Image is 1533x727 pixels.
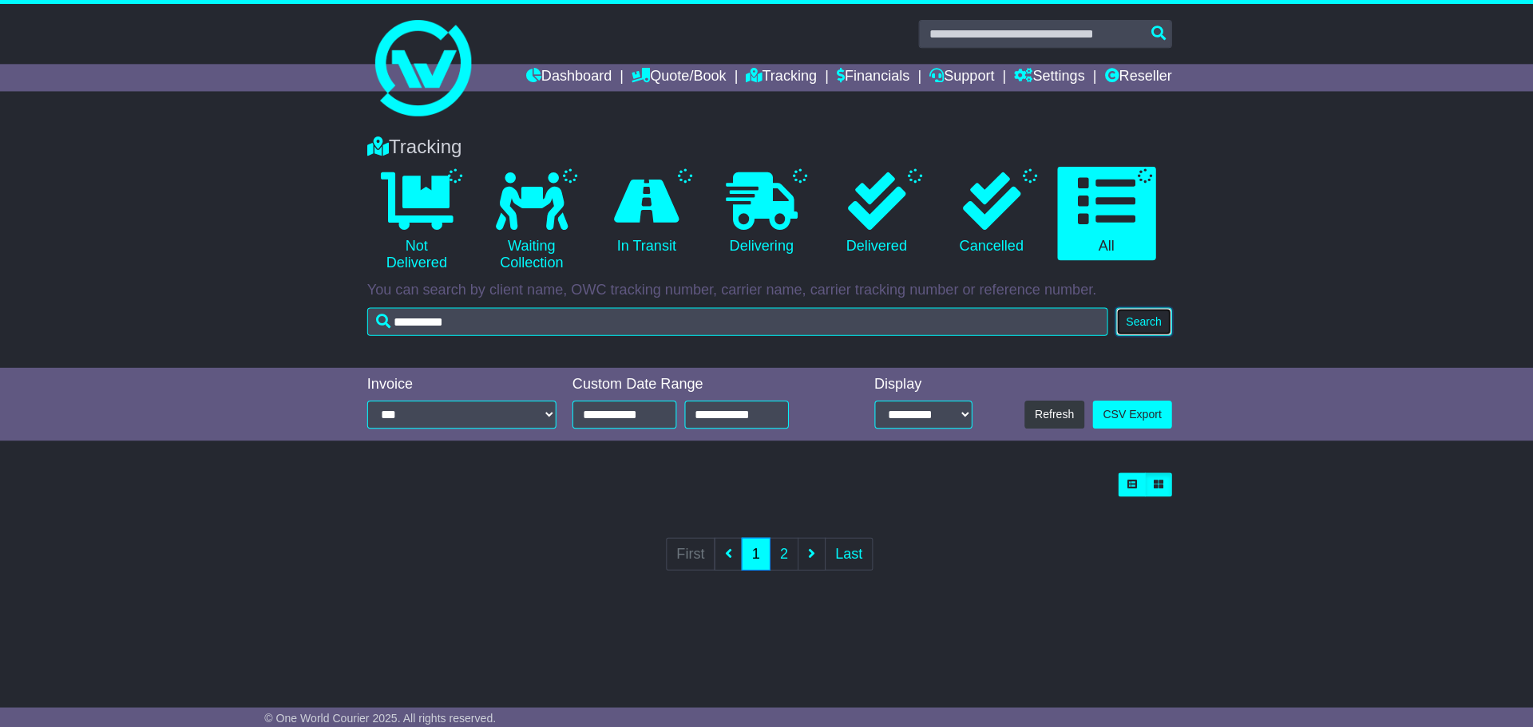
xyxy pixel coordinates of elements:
span: © One World Courier 2025. All rights reserved. [263,709,494,721]
a: Not Delivered [366,166,464,277]
a: Tracking [743,64,814,91]
a: Cancelled [938,166,1036,260]
div: Invoice [366,374,554,392]
div: Display [871,374,969,392]
div: Tracking [358,135,1175,158]
a: 2 [766,535,795,568]
a: Dashboard [524,64,609,91]
a: Settings [1010,64,1080,91]
a: CSV Export [1088,399,1167,427]
a: Delivering [709,166,807,260]
a: Last [822,535,869,568]
div: Custom Date Range [570,374,826,392]
button: Search [1111,306,1167,334]
a: In Transit [595,166,693,260]
button: Refresh [1020,399,1080,427]
a: Reseller [1100,64,1167,91]
p: You can search by client name, OWC tracking number, carrier name, carrier tracking number or refe... [366,281,1167,298]
a: Delivered [824,166,922,260]
a: Waiting Collection [480,166,578,277]
a: Financials [834,64,906,91]
a: All [1053,166,1151,260]
a: Support [925,64,990,91]
a: Quote/Book [629,64,723,91]
a: 1 [739,535,767,568]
